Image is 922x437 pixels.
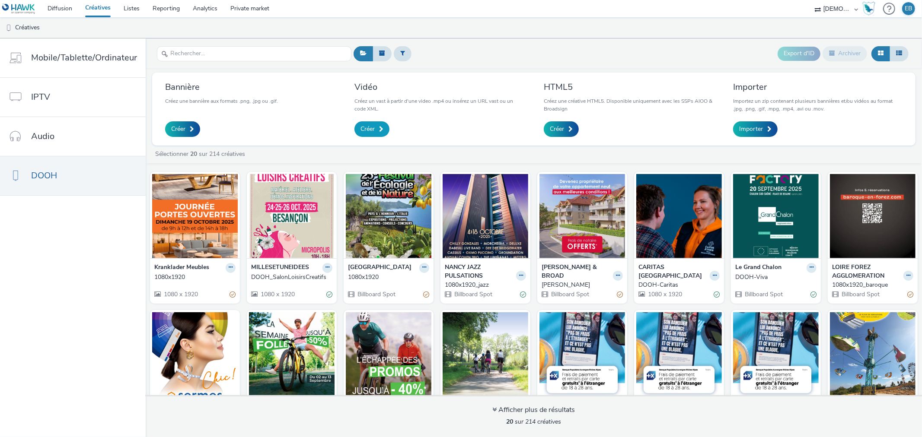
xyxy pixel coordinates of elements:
[445,281,523,289] div: 1080x1920_jazz
[617,290,623,299] div: Partiellement valide
[544,97,713,113] p: Créez une créative HTML5. Disponible uniquement avec les SSPs AIOO & Broadsign
[423,290,429,299] div: Partiellement valide
[832,281,910,289] div: 1080x1920_baroque
[326,290,332,299] div: Valide
[445,263,514,281] strong: NANCY JAZZ PULSATIONS
[542,281,619,289] div: [PERSON_NAME]
[154,273,232,282] div: 1080x1920
[445,281,526,289] a: 1080x1920_jazz
[832,281,913,289] a: 1080x1920_baroque
[733,121,778,137] a: Importer
[733,312,819,396] img: DOOH_Etranger visual
[346,174,431,258] img: 1080x1920 visual
[810,290,817,299] div: Valide
[354,121,389,137] a: Créer
[152,174,238,258] img: 1080x1920 visual
[862,2,879,16] a: Hawk Academy
[348,273,429,282] a: 1080x1920
[638,281,716,289] div: DOOH-Caritas
[636,174,722,258] img: DOOH-Caritas visual
[31,51,137,64] span: Mobile/Tablette/Ordinateur
[735,263,782,273] strong: Le Grand Chalon
[453,290,492,298] span: Billboard Spot
[507,418,514,426] strong: 20
[493,405,575,415] div: Afficher plus de résultats
[507,418,561,426] span: sur 214 créatives
[152,312,238,396] img: 1080x1980_dooh visual
[539,312,625,396] img: DOOH_Etranger_V3_BasicFit visual
[154,263,209,273] strong: Kranklader Meubles
[542,263,611,281] strong: [PERSON_NAME] & BROAD
[357,290,396,298] span: Billboard Spot
[830,174,916,258] img: 1080x1920_baroque visual
[739,125,763,133] span: Importer
[165,121,200,137] a: Créer
[638,281,720,289] a: DOOH-Caritas
[636,312,722,396] img: DOOH_Etranger_V2 visual
[165,81,278,93] h3: Bannière
[2,3,35,14] img: undefined Logo
[714,290,720,299] div: Valide
[733,174,819,258] img: DOOH-Viva visual
[249,174,335,258] img: DOOH_SalonLoisirsCreatifs visual
[550,290,589,298] span: Billboard Spot
[830,312,916,396] img: 1080x1920_lecreusot visual
[4,24,13,32] img: dooh
[539,174,625,258] img: DOOH-Kaufman visual
[31,91,50,103] span: IPTV
[544,121,579,137] a: Créer
[361,125,375,133] span: Créer
[907,290,913,299] div: Partiellement valide
[171,125,185,133] span: Créer
[841,290,880,298] span: Billboard Spot
[735,273,813,282] div: DOOH-Viva
[348,263,412,273] strong: [GEOGRAPHIC_DATA]
[230,290,236,299] div: Partiellement valide
[249,312,335,396] img: 1080x1920_veloland visual
[733,81,903,93] h3: Importer
[251,263,309,273] strong: MILLESETUNEIDEES
[163,290,198,298] span: 1080 x 1920
[165,97,278,105] p: Créez une bannière aux formats .png, .jpg ou .gif.
[520,290,526,299] div: Valide
[544,81,713,93] h3: HTML5
[905,2,912,15] div: EB
[443,174,528,258] img: 1080x1920_jazz visual
[157,46,351,61] input: Rechercher...
[862,2,875,16] img: Hawk Academy
[638,263,708,281] strong: CARITAS [GEOGRAPHIC_DATA]
[354,97,524,113] p: Créez un vast à partir d'une video .mp4 ou insérez un URL vast ou un code XML.
[778,47,820,60] button: Export d'ID
[443,312,528,396] img: 1080x1920_parcours visual
[871,46,890,61] button: Grille
[190,150,197,158] strong: 20
[260,290,295,298] span: 1080 x 1920
[346,312,431,396] img: 1080x1920_V2 (copy) visual
[348,273,426,282] div: 1080x1920
[31,169,57,182] span: DOOH
[823,46,867,61] button: Archiver
[890,46,909,61] button: Liste
[154,273,236,282] a: 1080x1920
[542,281,623,289] a: [PERSON_NAME]
[31,130,54,142] span: Audio
[744,290,783,298] span: Billboard Spot
[832,263,901,281] strong: LOIRE FOREZ AGGLOMERATION
[733,97,903,113] p: Importez un zip contenant plusieurs bannières et/ou vidéos au format .jpg, .png, .gif, .mpg, .mp4...
[550,125,564,133] span: Créer
[647,290,682,298] span: 1080 x 1920
[251,273,332,282] a: DOOH_SalonLoisirsCreatifs
[735,273,817,282] a: DOOH-Viva
[354,81,524,93] h3: Vidéo
[251,273,329,282] div: DOOH_SalonLoisirsCreatifs
[154,150,249,158] a: Sélectionner sur 214 créatives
